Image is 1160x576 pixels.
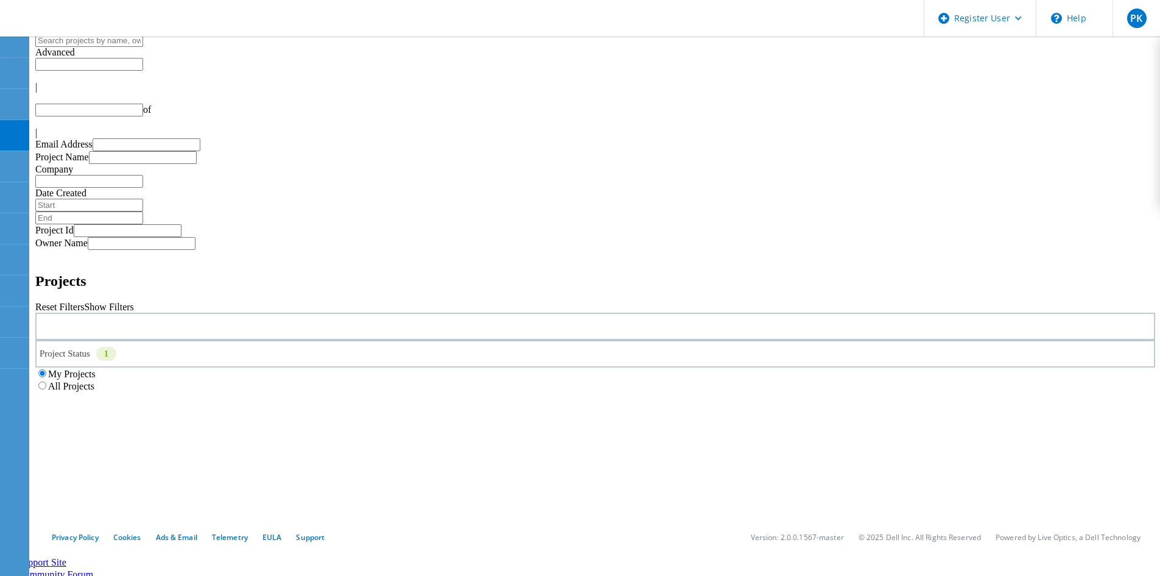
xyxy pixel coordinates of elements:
[48,381,94,391] label: All Projects
[35,340,1155,368] div: Project Status
[18,557,66,567] a: Support Site
[35,139,93,149] label: Email Address
[143,104,151,115] span: of
[212,532,248,542] a: Telemetry
[35,273,86,289] b: Projects
[1130,13,1142,23] span: PK
[262,532,281,542] a: EULA
[751,532,844,542] li: Version: 2.0.0.1567-master
[35,199,143,212] input: Start
[48,369,96,379] label: My Projects
[296,532,325,542] a: Support
[35,164,73,174] label: Company
[35,82,1155,93] div: |
[859,532,981,542] li: © 2025 Dell Inc. All Rights Reserved
[52,532,99,542] a: Privacy Policy
[35,302,84,312] a: Reset Filters
[996,532,1141,542] li: Powered by Live Optics, a Dell Technology
[12,24,143,34] a: Live Optics Dashboard
[96,347,116,361] div: 1
[1051,13,1062,24] svg: \n
[35,225,74,235] label: Project Id
[35,238,88,248] label: Owner Name
[35,34,143,47] input: Search projects by name, owner, ID, company, etc
[113,532,141,542] a: Cookies
[35,152,89,162] label: Project Name
[35,47,75,57] span: Advanced
[35,212,143,224] input: End
[156,532,197,542] a: Ads & Email
[35,188,86,198] label: Date Created
[84,302,133,312] a: Show Filters
[35,127,1155,138] div: |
